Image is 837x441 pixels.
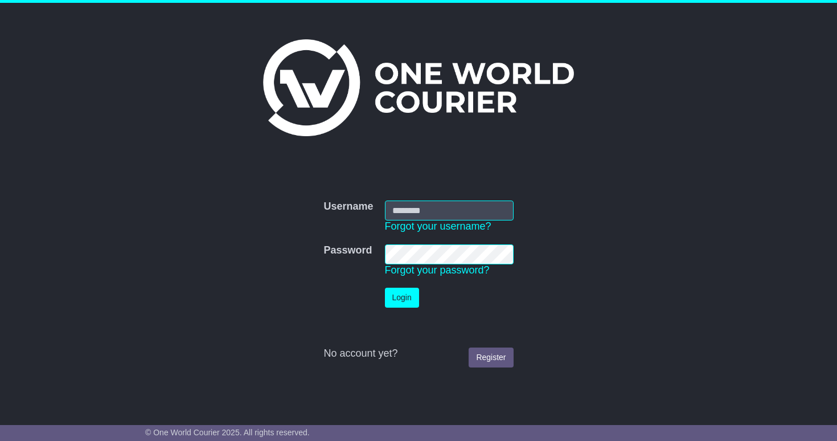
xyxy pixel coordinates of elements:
span: © One World Courier 2025. All rights reserved. [145,428,310,437]
a: Forgot your password? [385,264,490,276]
label: Password [323,244,372,257]
div: No account yet? [323,348,513,360]
img: One World [263,39,574,136]
a: Register [469,348,513,367]
a: Forgot your username? [385,220,491,232]
label: Username [323,201,373,213]
button: Login [385,288,419,308]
